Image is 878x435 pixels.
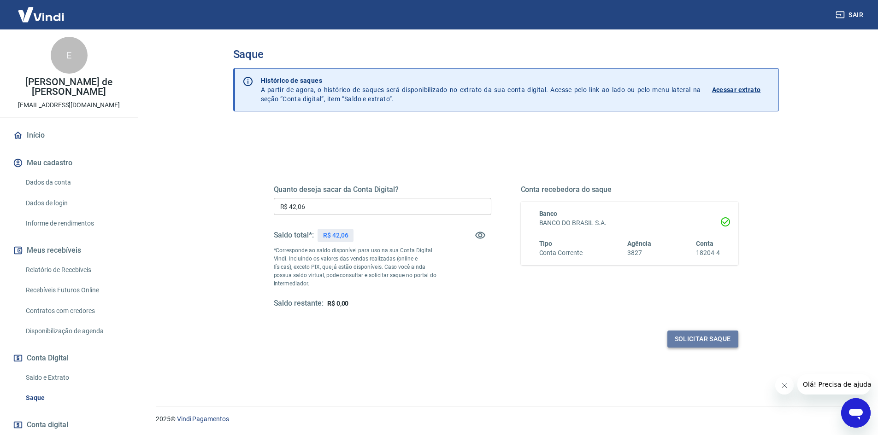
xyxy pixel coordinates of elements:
p: A partir de agora, o histórico de saques será disponibilizado no extrato da sua conta digital. Ac... [261,76,701,104]
p: [PERSON_NAME] de [PERSON_NAME] [7,77,130,97]
h5: Saldo total*: [274,231,314,240]
a: Dados de login [22,194,127,213]
p: Histórico de saques [261,76,701,85]
a: Disponibilização de agenda [22,322,127,341]
p: R$ 42,06 [323,231,348,240]
span: Tipo [539,240,553,247]
h5: Saldo restante: [274,299,324,308]
a: Relatório de Recebíveis [22,261,127,279]
p: *Corresponde ao saldo disponível para uso na sua Conta Digital Vindi. Incluindo os valores das ve... [274,246,437,288]
button: Conta Digital [11,348,127,368]
a: Acessar extrato [712,76,771,104]
a: Conta digital [11,415,127,435]
iframe: Fechar mensagem [775,376,794,394]
a: Saldo e Extrato [22,368,127,387]
button: Sair [834,6,867,23]
img: Vindi [11,0,71,29]
h3: Saque [233,48,779,61]
iframe: Mensagem da empresa [797,374,871,394]
p: 2025 © [156,414,856,424]
p: [EMAIL_ADDRESS][DOMAIN_NAME] [18,100,120,110]
h5: Conta recebedora do saque [521,185,738,194]
a: Recebíveis Futuros Online [22,281,127,300]
span: Agência [627,240,651,247]
h6: 18204-4 [696,248,720,258]
button: Meus recebíveis [11,240,127,261]
a: Informe de rendimentos [22,214,127,233]
div: E [51,37,88,74]
span: Conta [696,240,713,247]
button: Solicitar saque [667,331,738,348]
h6: BANCO DO BRASIL S.A. [539,218,720,228]
a: Vindi Pagamentos [177,415,229,423]
span: R$ 0,00 [327,300,349,307]
iframe: Botão para abrir a janela de mensagens [841,398,871,428]
span: Olá! Precisa de ajuda? [6,6,77,14]
span: Conta digital [27,418,68,431]
h6: Conta Corrente [539,248,583,258]
a: Saque [22,389,127,407]
a: Contratos com credores [22,302,127,320]
button: Meu cadastro [11,153,127,173]
h5: Quanto deseja sacar da Conta Digital? [274,185,491,194]
a: Dados da conta [22,173,127,192]
a: Início [11,125,127,145]
h6: 3827 [627,248,651,258]
p: Acessar extrato [712,85,761,94]
span: Banco [539,210,558,217]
